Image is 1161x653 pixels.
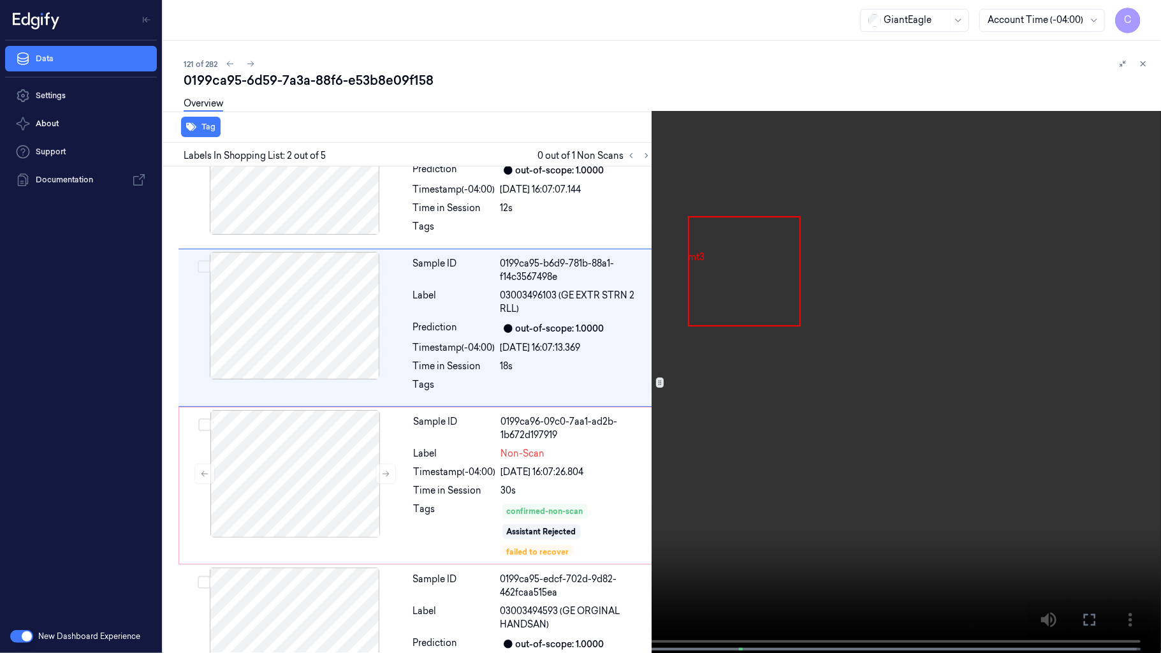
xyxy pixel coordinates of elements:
[414,447,496,460] div: Label
[507,526,576,538] div: Assistant Rejected
[198,576,210,589] button: Select row
[516,164,604,177] div: out-of-scope: 1.0000
[414,466,496,479] div: Timestamp (-04:00)
[501,415,651,442] div: 0199ca96-09c0-7aa1-ad2b-1b672d197919
[537,148,654,163] span: 0 out of 1 Non Scans
[413,321,495,336] div: Prediction
[413,573,495,599] div: Sample ID
[413,289,495,316] div: Label
[413,605,495,631] div: Label
[500,573,652,599] div: 0199ca95-edcf-702d-9d82-462fcaa515ea
[414,484,496,497] div: Time in Session
[5,83,157,108] a: Settings
[5,111,157,136] button: About
[198,418,211,431] button: Select row
[5,46,157,71] a: Data
[413,378,495,399] div: Tags
[500,183,652,196] div: [DATE] 16:07:07.144
[501,484,651,497] div: 30s
[414,415,496,442] div: Sample ID
[500,341,652,355] div: [DATE] 16:07:13.369
[516,322,604,335] div: out-of-scope: 1.0000
[413,360,495,373] div: Time in Session
[184,59,217,70] span: 121 of 282
[184,97,223,112] a: Overview
[1115,8,1141,33] button: C
[184,71,1151,89] div: 0199ca95-6d59-7a3a-88f6-e53b8e09f158
[507,506,583,517] div: confirmed-non-scan
[500,202,652,215] div: 12s
[516,638,604,651] div: out-of-scope: 1.0000
[181,117,221,137] button: Tag
[198,260,210,273] button: Select row
[500,289,652,316] span: 03003496103 (GE EXTR STRN 2 RLL)
[5,167,157,193] a: Documentation
[500,257,652,284] div: 0199ca95-b6d9-781b-88a1-f14c3567498e
[184,149,326,163] span: Labels In Shopping List: 2 out of 5
[136,10,157,30] button: Toggle Navigation
[413,257,495,284] div: Sample ID
[5,139,157,165] a: Support
[413,220,495,240] div: Tags
[413,636,495,652] div: Prediction
[507,547,569,558] div: failed to recover
[413,163,495,178] div: Prediction
[413,183,495,196] div: Timestamp (-04:00)
[413,341,495,355] div: Timestamp (-04:00)
[501,447,545,460] span: Non-Scan
[414,503,496,556] div: Tags
[501,466,651,479] div: [DATE] 16:07:26.804
[413,202,495,215] div: Time in Session
[500,360,652,373] div: 18s
[500,605,652,631] span: 03003494593 (GE ORGINAL HANDSAN)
